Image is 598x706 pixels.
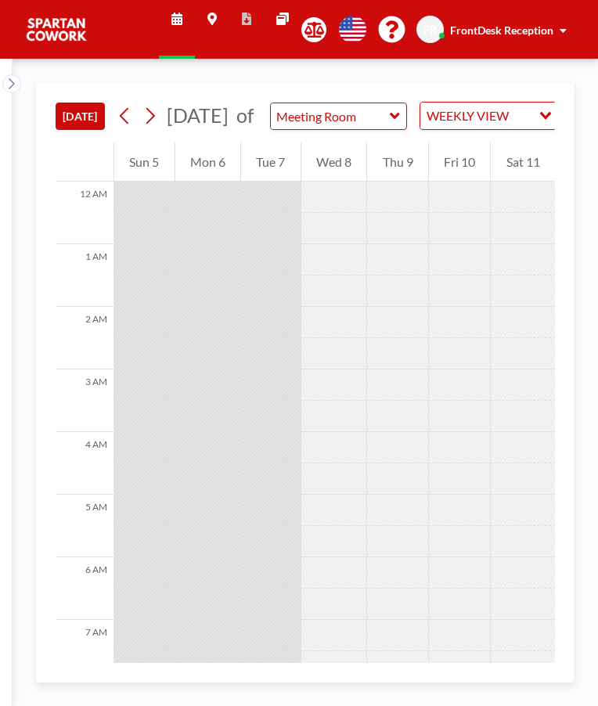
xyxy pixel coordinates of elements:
div: Tue 7 [241,142,301,182]
button: [DATE] [56,103,105,130]
div: 12 AM [56,182,113,244]
div: 7 AM [56,620,113,683]
div: 6 AM [56,557,113,620]
div: Search for option [420,103,556,129]
div: 5 AM [56,495,113,557]
div: 2 AM [56,307,113,369]
img: organization-logo [25,14,88,45]
div: Fri 10 [429,142,491,182]
input: Search for option [513,106,530,126]
div: 4 AM [56,432,113,495]
span: WEEKLY VIEW [423,106,512,126]
div: Wed 8 [301,142,367,182]
span: FR [423,23,437,37]
span: [DATE] [167,103,229,127]
span: of [236,103,254,128]
div: 1 AM [56,244,113,307]
input: Meeting Room [271,103,391,129]
div: 3 AM [56,369,113,432]
div: Thu 9 [367,142,428,182]
div: Mon 6 [175,142,241,182]
span: FrontDesk Reception [450,23,553,37]
div: Sat 11 [491,142,555,182]
div: Sun 5 [114,142,175,182]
